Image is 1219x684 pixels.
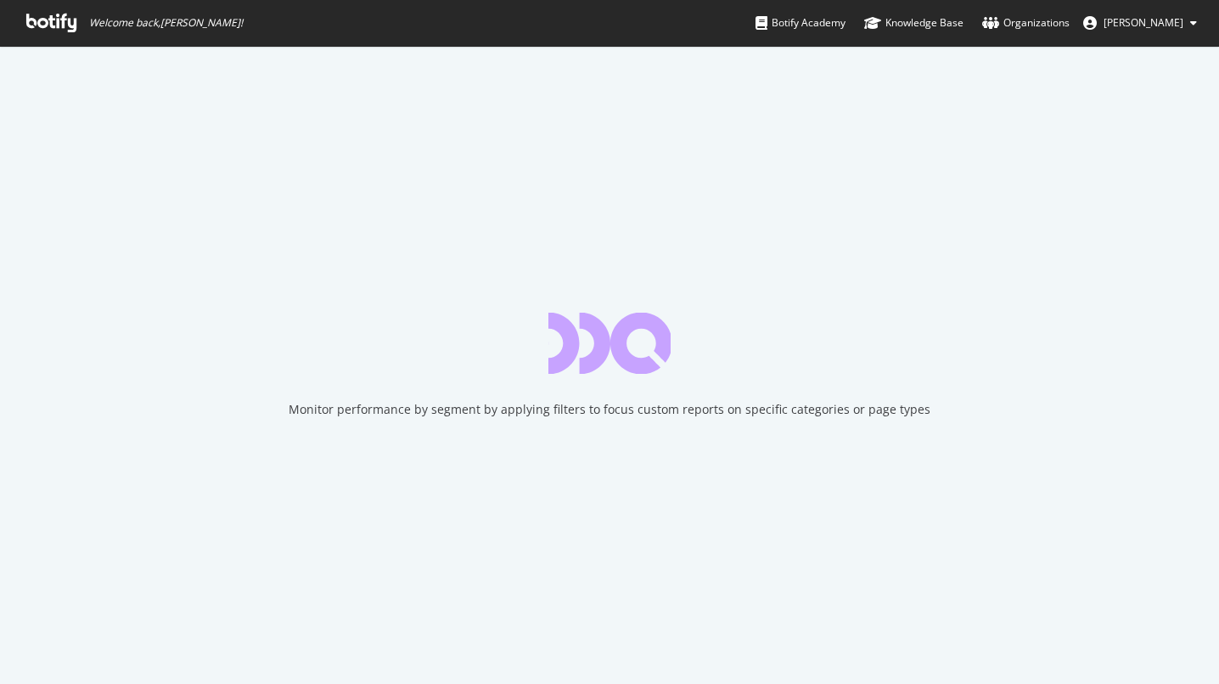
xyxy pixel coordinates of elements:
[756,14,845,31] div: Botify Academy
[982,14,1070,31] div: Organizations
[1070,9,1211,37] button: [PERSON_NAME]
[548,313,671,374] div: animation
[89,16,243,30] span: Welcome back, [PERSON_NAME] !
[289,401,930,418] div: Monitor performance by segment by applying filters to focus custom reports on specific categories...
[1104,15,1183,30] span: Kentaro Fukami
[864,14,963,31] div: Knowledge Base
